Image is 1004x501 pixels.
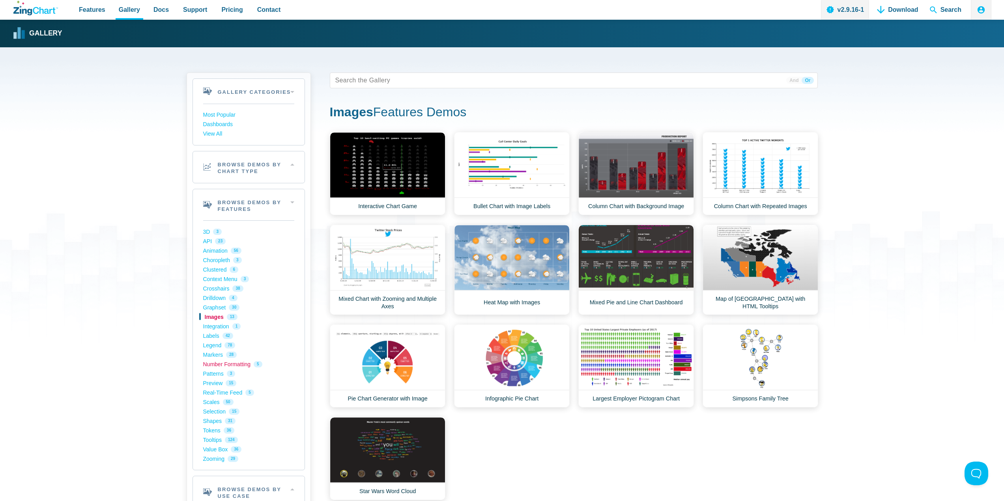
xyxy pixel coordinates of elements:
[578,225,694,315] a: Mixed Pie and Line Chart Dashboard
[330,132,445,215] a: Interactive Chart Game
[119,4,140,15] span: Gallery
[257,4,281,15] span: Contact
[330,225,445,315] a: Mixed Chart with Zooming and Multiple Axes
[703,225,818,315] a: Map of [GEOGRAPHIC_DATA] with HTML Tooltips
[330,417,445,500] a: Star Wars Word Cloud
[786,77,802,84] span: And
[203,110,294,120] a: Most Popular
[13,1,58,15] a: ZingChart Logo. Click to return to the homepage
[802,77,813,84] span: Or
[703,132,818,215] a: Column Chart with Repeated Images
[330,105,373,119] strong: Images
[29,30,62,37] strong: Gallery
[193,79,305,104] h2: Gallery Categories
[330,324,445,408] a: Pie Chart Generator with Image
[193,151,305,183] h2: Browse Demos By Chart Type
[965,462,988,485] iframe: Toggle Customer Support
[193,189,305,221] h2: Browse Demos By Features
[203,129,294,139] a: View All
[454,324,570,408] a: Infographic Pie Chart
[454,132,570,215] a: Bullet Chart with Image Labels
[13,28,62,39] a: Gallery
[578,324,694,408] a: Largest Employer Pictogram Chart
[330,104,818,122] h1: Features Demos
[183,4,207,15] span: Support
[153,4,169,15] span: Docs
[203,120,294,129] a: Dashboards
[703,324,818,408] a: Simpsons Family Tree
[454,225,570,315] a: Heat Map with Images
[79,4,105,15] span: Features
[221,4,243,15] span: Pricing
[578,132,694,215] a: Column Chart with Background Image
